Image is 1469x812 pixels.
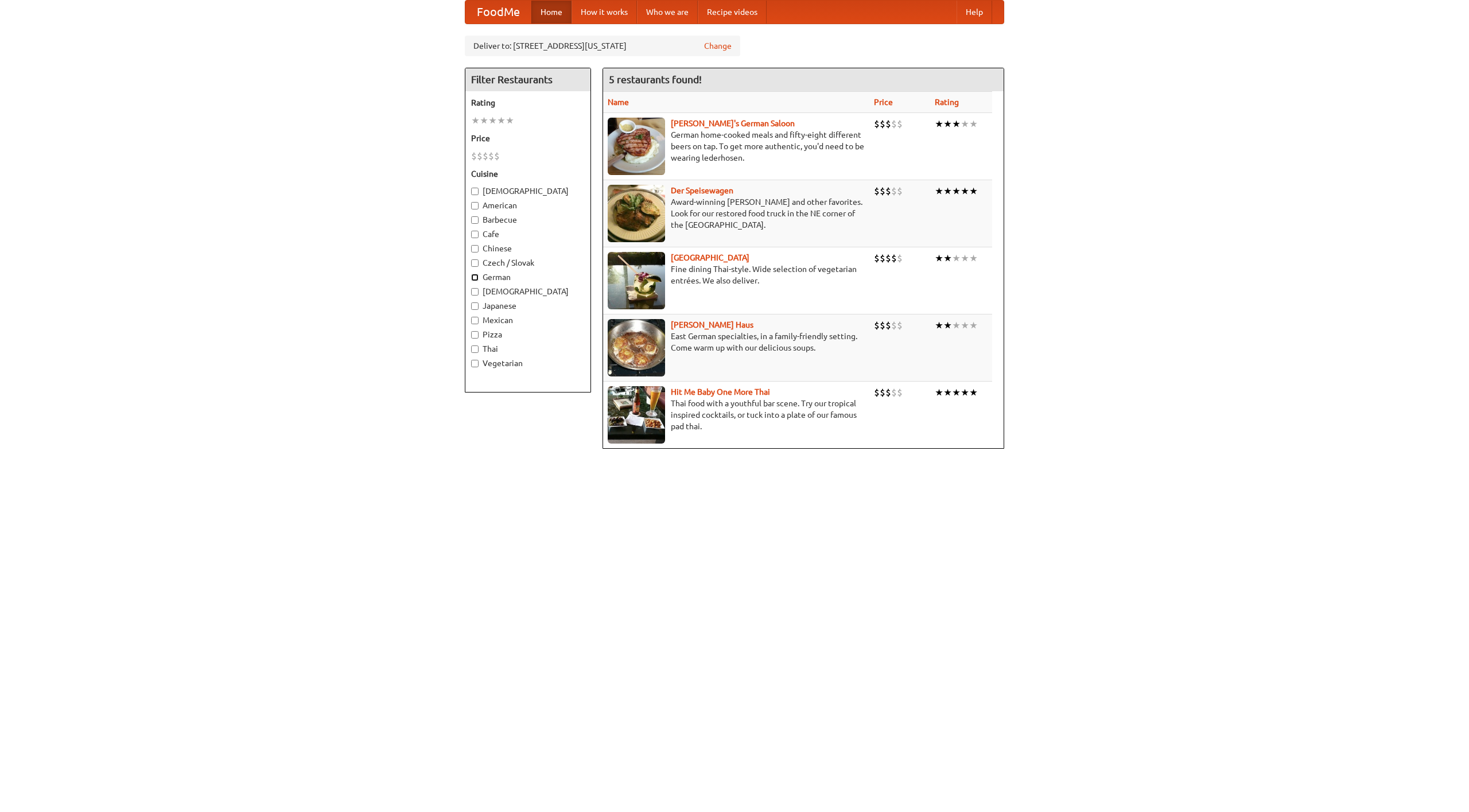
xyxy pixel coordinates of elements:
li: ★ [935,386,943,399]
p: East German specialties, in a family-friendly setting. Come warm up with our delicious soups. [608,331,865,353]
input: [DEMOGRAPHIC_DATA] [471,188,479,195]
li: $ [885,118,891,130]
li: ★ [480,114,488,127]
h4: Filter Restaurants [465,68,590,91]
li: ★ [961,118,969,130]
input: [DEMOGRAPHIC_DATA] [471,288,479,296]
li: $ [885,185,891,197]
input: Thai [471,345,479,353]
li: ★ [935,252,943,265]
li: ★ [497,114,506,127]
li: ★ [969,185,978,197]
li: ★ [961,185,969,197]
label: Pizza [471,329,585,340]
li: $ [880,185,885,197]
a: FoodMe [465,1,531,24]
p: Thai food with a youthful bar scene. Try our tropical inspired cocktails, or tuck into a plate of... [608,398,865,432]
img: satay.jpg [608,252,665,309]
input: German [471,274,479,281]
input: Czech / Slovak [471,259,479,267]
li: ★ [943,118,952,130]
li: $ [897,319,903,332]
a: Home [531,1,572,24]
li: ★ [943,252,952,265]
li: ★ [961,386,969,399]
label: [DEMOGRAPHIC_DATA] [471,185,585,197]
li: $ [874,252,880,265]
a: Change [704,40,732,52]
label: Japanese [471,300,585,312]
img: esthers.jpg [608,118,665,175]
li: $ [897,252,903,265]
div: Deliver to: [STREET_ADDRESS][US_STATE] [465,36,740,56]
li: ★ [943,185,952,197]
img: kohlhaus.jpg [608,319,665,376]
input: Cafe [471,231,479,238]
li: ★ [969,319,978,332]
li: ★ [952,185,961,197]
label: Vegetarian [471,358,585,369]
li: ★ [952,319,961,332]
li: ★ [952,118,961,130]
b: [PERSON_NAME]'s German Saloon [671,119,795,128]
li: $ [891,319,897,332]
label: Czech / Slovak [471,257,585,269]
li: $ [488,150,494,162]
b: Hit Me Baby One More Thai [671,387,770,397]
li: $ [897,386,903,399]
a: How it works [572,1,637,24]
h5: Price [471,133,585,144]
input: Barbecue [471,216,479,224]
label: Chinese [471,243,585,254]
li: $ [880,118,885,130]
li: ★ [488,114,497,127]
li: ★ [952,252,961,265]
li: ★ [943,319,952,332]
ng-pluralize: 5 restaurants found! [609,74,702,85]
li: $ [483,150,488,162]
li: ★ [961,252,969,265]
li: $ [874,185,880,197]
li: $ [477,150,483,162]
li: ★ [935,185,943,197]
a: [PERSON_NAME] Haus [671,320,753,329]
li: ★ [952,386,961,399]
input: Chinese [471,245,479,252]
li: ★ [943,386,952,399]
input: Vegetarian [471,360,479,367]
label: German [471,271,585,283]
li: ★ [506,114,514,127]
label: [DEMOGRAPHIC_DATA] [471,286,585,297]
p: Award-winning [PERSON_NAME] and other favorites. Look for our restored food truck in the NE corne... [608,196,865,231]
li: ★ [471,114,480,127]
li: $ [880,252,885,265]
li: $ [874,386,880,399]
img: babythai.jpg [608,386,665,444]
li: $ [880,319,885,332]
label: American [471,200,585,211]
a: Help [957,1,992,24]
li: ★ [961,319,969,332]
a: Name [608,98,629,107]
p: Fine dining Thai-style. Wide selection of vegetarian entrées. We also deliver. [608,263,865,286]
li: $ [885,386,891,399]
li: $ [891,118,897,130]
input: Japanese [471,302,479,310]
li: $ [891,185,897,197]
li: $ [880,386,885,399]
li: $ [897,185,903,197]
li: $ [874,319,880,332]
label: Mexican [471,314,585,326]
li: $ [891,252,897,265]
li: ★ [969,252,978,265]
li: $ [874,118,880,130]
li: $ [471,150,477,162]
input: Pizza [471,331,479,339]
a: Der Speisewagen [671,186,733,195]
li: $ [885,319,891,332]
a: Recipe videos [698,1,767,24]
img: speisewagen.jpg [608,185,665,242]
h5: Cuisine [471,168,585,180]
a: Price [874,98,893,107]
